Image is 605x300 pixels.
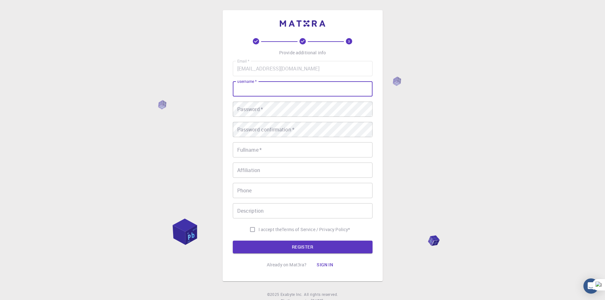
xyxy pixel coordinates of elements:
[282,226,350,233] a: Terms of Service / Privacy Policy*
[348,39,350,43] text: 3
[312,258,338,271] button: Sign in
[267,291,280,298] span: © 2025
[583,278,599,294] div: Open Intercom Messenger
[237,79,257,84] label: username
[237,58,249,64] label: Email
[304,291,338,298] span: All rights reserved.
[280,291,303,298] a: Exabyte Inc.
[279,50,326,56] p: Provide additional info
[267,262,307,268] p: Already on Mat3ra?
[233,241,373,253] button: REGISTER
[259,226,282,233] span: I accept the
[280,292,303,297] span: Exabyte Inc.
[282,226,350,233] p: Terms of Service / Privacy Policy *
